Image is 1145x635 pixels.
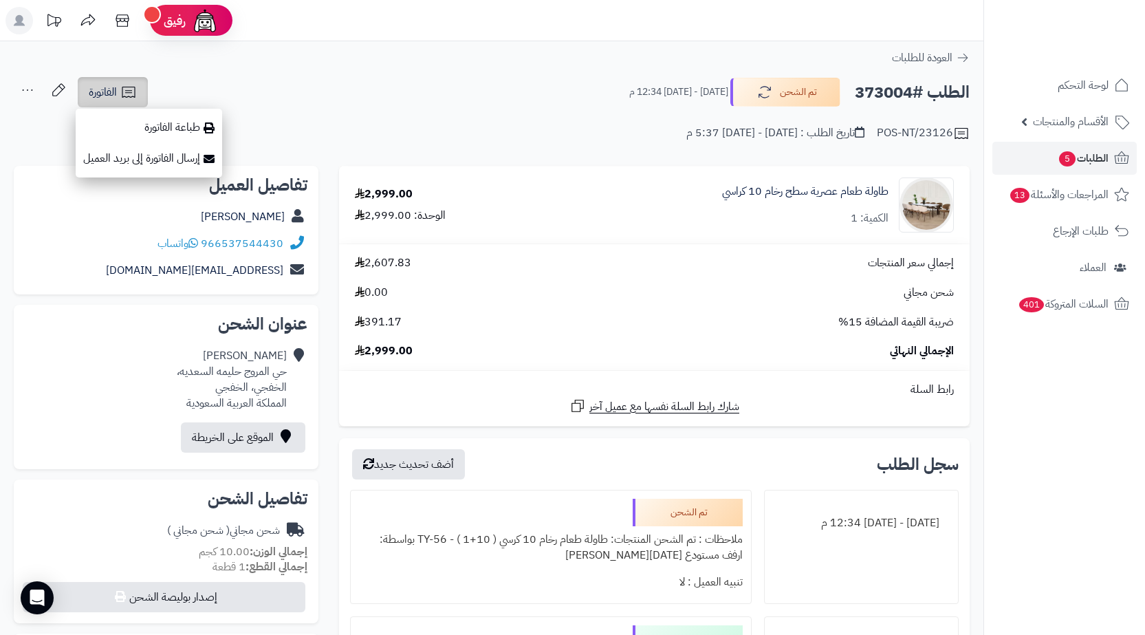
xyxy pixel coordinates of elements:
[355,255,411,271] span: 2,607.83
[904,285,954,301] span: شحن مجاني
[992,215,1137,248] a: طلبات الإرجاع
[359,569,743,596] div: تنبيه العميل : لا
[992,142,1137,175] a: الطلبات5
[199,543,307,560] small: 10.00 كجم
[76,143,222,174] a: إرسال الفاتورة إلى بريد العميل
[355,343,413,359] span: 2,999.00
[345,382,964,398] div: رابط السلة
[201,208,285,225] a: [PERSON_NAME]
[1058,76,1109,95] span: لوحة التحكم
[89,84,117,100] span: الفاتورة
[629,85,728,99] small: [DATE] - [DATE] 12:34 م
[167,522,230,539] span: ( شحن مجاني )
[167,523,280,539] div: شحن مجاني
[355,208,446,224] div: الوحدة: 2,999.00
[246,559,307,575] strong: إجمالي القطع:
[722,184,888,200] a: طاولة طعام عصرية سطح رخام 10 كراسي
[877,456,959,473] h3: سجل الطلب
[1009,185,1109,204] span: المراجعات والأسئلة
[250,543,307,560] strong: إجمالي الوزن:
[191,7,219,34] img: ai-face.png
[181,422,305,453] a: الموقع على الخريطة
[992,288,1137,321] a: السلات المتروكة401
[589,399,739,415] span: شارك رابط السلة نفسها مع عميل آخر
[25,177,307,193] h2: تفاصيل العميل
[1053,222,1109,241] span: طلبات الإرجاع
[868,255,954,271] span: إجمالي سعر المنتجات
[355,285,388,301] span: 0.00
[773,510,950,537] div: [DATE] - [DATE] 12:34 م
[633,499,743,526] div: تم الشحن
[877,125,970,142] div: POS-NT/23126
[25,316,307,332] h2: عنوان الشحن
[76,112,222,143] a: طباعة الفاتورة
[569,398,739,415] a: شارك رابط السلة نفسها مع عميل آخر
[212,559,307,575] small: 1 قطعة
[36,7,71,38] a: تحديثات المنصة
[177,348,287,411] div: [PERSON_NAME] حي المروج حليمه السعديه، الخفجي، الخفجي المملكة العربية السعودية
[686,125,864,141] div: تاريخ الطلب : [DATE] - [DATE] 5:37 م
[106,262,283,279] a: [EMAIL_ADDRESS][DOMAIN_NAME]
[992,178,1137,211] a: المراجعات والأسئلة13
[78,77,148,107] a: الفاتورة
[157,235,198,252] a: واتساب
[1018,294,1109,314] span: السلات المتروكة
[21,581,54,614] div: Open Intercom Messenger
[892,50,970,66] a: العودة للطلبات
[25,491,307,507] h2: تفاصيل الشحن
[1019,297,1044,312] span: 401
[890,343,954,359] span: الإجمالي النهائي
[355,314,402,330] span: 391.17
[1051,10,1132,39] img: logo-2.png
[1080,258,1106,277] span: العملاء
[359,526,743,569] div: ملاحظات : تم الشحن المنتجات: طاولة طعام رخام 10 كرسي ( 10+1 ) - TY-56 بواسطة: ارفف مستودع [DATE][...
[1058,149,1109,168] span: الطلبات
[892,50,952,66] span: العودة للطلبات
[164,12,186,29] span: رفيق
[1010,188,1029,203] span: 13
[992,251,1137,284] a: العملاء
[992,69,1137,102] a: لوحة التحكم
[23,582,305,612] button: إصدار بوليصة الشحن
[355,186,413,202] div: 2,999.00
[851,211,888,226] div: الكمية: 1
[352,449,465,480] button: أضف تحديث جديد
[1059,151,1076,166] span: 5
[855,78,970,107] h2: الطلب #373004
[838,314,954,330] span: ضريبة القيمة المضافة 15%
[730,78,840,107] button: تم الشحن
[201,235,283,252] a: 966537544430
[899,177,953,233] img: 1752306452-1-90x90.jpg
[1033,112,1109,131] span: الأقسام والمنتجات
